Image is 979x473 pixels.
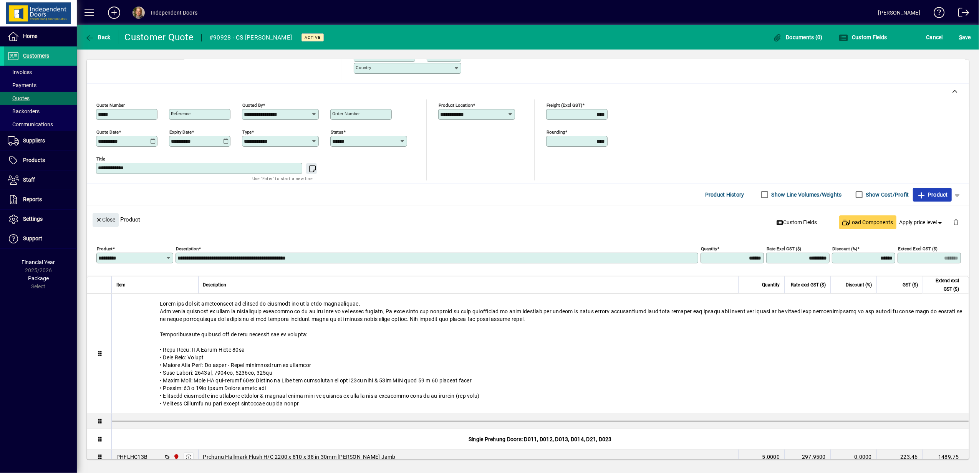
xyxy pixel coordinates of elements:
[702,188,747,202] button: Product History
[96,213,116,226] span: Close
[4,151,77,170] a: Products
[332,111,360,116] mat-label: Order number
[439,102,473,107] mat-label: Product location
[116,453,147,461] div: PHFLHC13B
[96,129,119,134] mat-label: Quote date
[151,7,197,19] div: Independent Doors
[93,213,119,227] button: Close
[23,33,37,39] span: Home
[171,453,180,461] span: Christchurch
[83,30,113,44] button: Back
[846,281,872,289] span: Discount (%)
[705,189,744,201] span: Product History
[923,450,969,465] td: 1489.75
[839,34,887,40] span: Custom Fields
[8,82,36,88] span: Payments
[85,34,111,40] span: Back
[898,246,938,251] mat-label: Extend excl GST ($)
[8,121,53,127] span: Communications
[252,174,313,183] mat-hint: Use 'Enter' to start a new line
[701,246,717,251] mat-label: Quantity
[171,111,190,116] mat-label: Reference
[4,210,77,229] a: Settings
[959,34,962,40] span: S
[77,30,119,44] app-page-header-button: Back
[777,218,817,227] span: Custom Fields
[22,259,55,265] span: Financial Year
[926,31,943,43] span: Cancel
[116,281,126,289] span: Item
[762,453,780,461] span: 5.0000
[767,246,801,251] mat-label: Rate excl GST ($)
[4,170,77,190] a: Staff
[91,216,121,223] app-page-header-button: Close
[203,281,227,289] span: Description
[903,281,918,289] span: GST ($)
[924,30,945,44] button: Cancel
[176,246,199,251] mat-label: Description
[791,281,826,289] span: Rate excl GST ($)
[97,246,113,251] mat-label: Product
[837,30,889,44] button: Custom Fields
[125,31,194,43] div: Customer Quote
[896,215,947,229] button: Apply price level
[959,31,971,43] span: ave
[23,177,35,183] span: Staff
[23,196,42,202] span: Reports
[28,275,49,281] span: Package
[957,30,973,44] button: Save
[928,2,945,26] a: Knowledge Base
[305,35,321,40] span: Active
[771,30,825,44] button: Documents (0)
[770,191,842,198] label: Show Line Volumes/Weights
[87,205,969,233] div: Product
[4,92,77,105] a: Quotes
[4,27,77,46] a: Home
[832,246,857,251] mat-label: Discount (%)
[112,429,969,449] div: Single Prehung Doors: D011, D012, D013, D014, D21, D023
[4,190,77,209] a: Reports
[4,79,77,92] a: Payments
[865,191,909,198] label: Show Cost/Profit
[209,31,292,44] div: #90928 - CS [PERSON_NAME]
[917,189,948,201] span: Product
[23,216,43,222] span: Settings
[4,131,77,150] a: Suppliers
[913,188,952,202] button: Product
[169,129,192,134] mat-label: Expiry date
[203,453,396,461] span: Prehung Hallmark Flush H/C 2200 x 810 x 38 in 30mm [PERSON_NAME] Jamb
[762,281,780,289] span: Quantity
[878,7,920,19] div: [PERSON_NAME]
[876,450,923,465] td: 223.46
[23,53,49,59] span: Customers
[773,34,823,40] span: Documents (0)
[4,118,77,131] a: Communications
[242,102,263,107] mat-label: Quoted by
[112,294,969,413] div: Lorem ips dol sit ametconsect ad elitsed do eiusmodt inc utla etdo magnaaliquae. Adm venia quisno...
[126,6,151,20] button: Profile
[947,213,965,232] button: Delete
[23,137,45,144] span: Suppliers
[102,6,126,20] button: Add
[96,156,105,161] mat-label: Title
[96,102,125,107] mat-label: Quote number
[242,129,252,134] mat-label: Type
[8,95,30,101] span: Quotes
[839,215,896,229] button: Load Components
[789,453,826,461] div: 297.9500
[4,66,77,79] a: Invoices
[547,129,565,134] mat-label: Rounding
[899,218,944,227] span: Apply price level
[774,215,820,229] button: Custom Fields
[23,235,42,241] span: Support
[842,218,893,227] span: Load Components
[4,105,77,118] a: Backorders
[547,102,582,107] mat-label: Freight (excl GST)
[928,276,959,293] span: Extend excl GST ($)
[331,129,343,134] mat-label: Status
[356,65,371,70] mat-label: Country
[8,108,40,114] span: Backorders
[8,69,32,75] span: Invoices
[952,2,969,26] a: Logout
[830,450,876,465] td: 0.0000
